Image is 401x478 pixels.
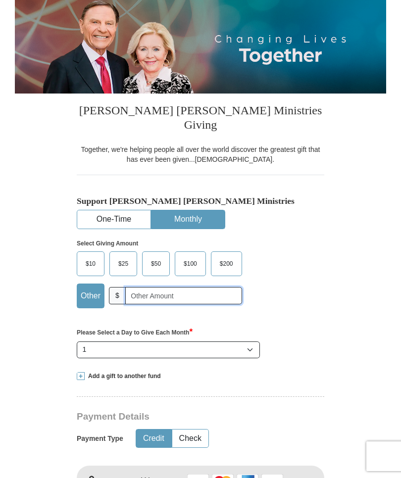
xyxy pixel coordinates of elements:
[151,210,225,229] button: Monthly
[109,287,126,304] span: $
[77,284,104,308] label: Other
[77,329,193,336] strong: Please Select a Day to Give Each Month
[146,256,166,271] span: $50
[125,287,242,304] input: Other Amount
[77,94,324,144] h3: [PERSON_NAME] [PERSON_NAME] Ministries Giving
[172,430,208,448] button: Check
[77,196,324,206] h5: Support [PERSON_NAME] [PERSON_NAME] Ministries
[85,372,161,381] span: Add a gift to another fund
[81,256,100,271] span: $10
[77,144,324,164] div: Together, we're helping people all over the world discover the greatest gift that has ever been g...
[77,240,138,247] strong: Select Giving Amount
[215,256,238,271] span: $200
[77,210,150,229] button: One-Time
[136,430,171,448] button: Credit
[77,411,329,423] h3: Payment Details
[179,256,202,271] span: $100
[77,434,123,443] h5: Payment Type
[113,256,133,271] span: $25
